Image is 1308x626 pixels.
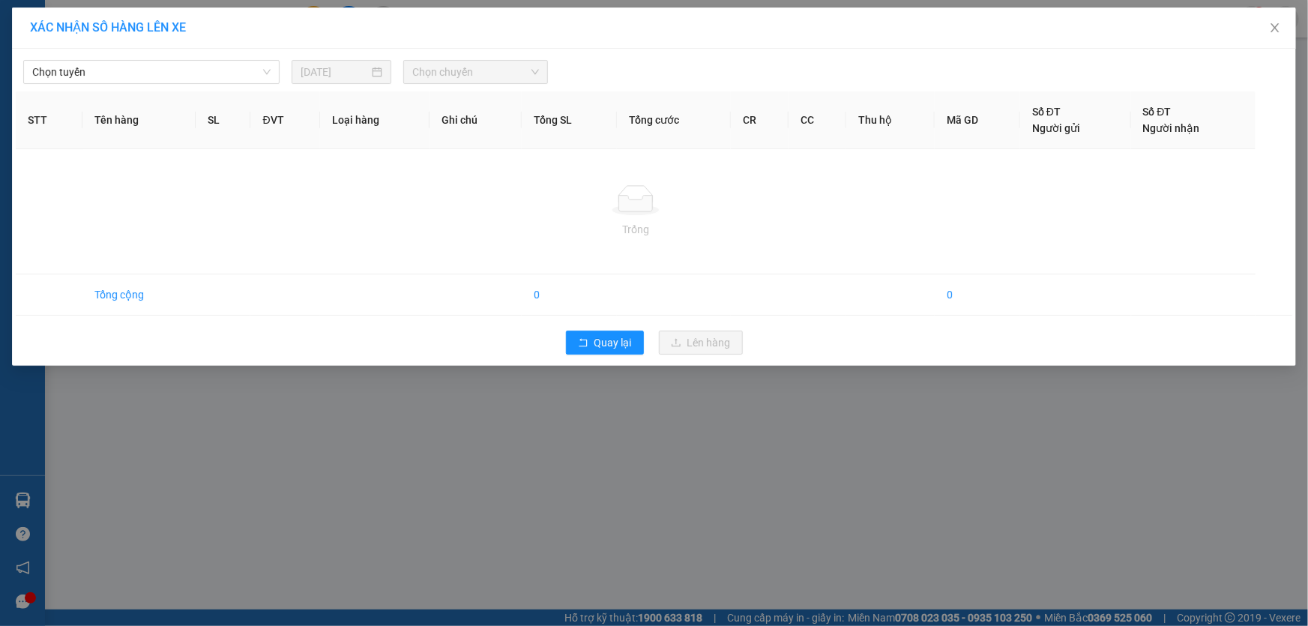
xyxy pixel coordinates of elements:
[7,44,43,63] div: Nhận :
[82,91,196,149] th: Tên hàng
[1269,22,1281,34] span: close
[522,91,618,149] th: Tổng SL
[28,221,1244,238] div: Trống
[1032,122,1080,134] span: Người gửi
[594,334,632,351] span: Quay lại
[935,274,1020,316] td: 0
[301,64,369,80] input: 15/08/2025
[578,337,588,349] span: rollback
[43,15,217,38] div: VP BX Miền Đông Mới
[789,91,846,149] th: CC
[196,91,251,149] th: SL
[82,274,196,316] td: Tổng cộng
[617,91,731,149] th: Tổng cước
[43,44,217,65] div: THẮNG - 0947480581
[566,331,644,355] button: rollbackQuay lại
[935,91,1020,149] th: Mã GD
[30,20,186,34] span: XÁC NHẬN SỐ HÀNG LÊN XE
[32,61,271,83] span: Chọn tuyến
[846,91,935,149] th: Thu hộ
[659,331,743,355] button: uploadLên hàng
[43,66,217,89] div: VP Trạm Đá Bạc
[1254,7,1296,49] button: Close
[16,91,82,149] th: STT
[250,91,319,149] th: ĐVT
[7,95,217,114] div: [PERSON_NAME]: CO SÁNG
[522,274,618,316] td: 0
[412,61,539,83] span: Chọn chuyến
[1143,106,1172,118] span: Số ĐT
[1032,106,1061,118] span: Số ĐT
[320,91,430,149] th: Loại hàng
[1143,122,1200,134] span: Người nhận
[430,91,522,149] th: Ghi chú
[731,91,789,149] th: CR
